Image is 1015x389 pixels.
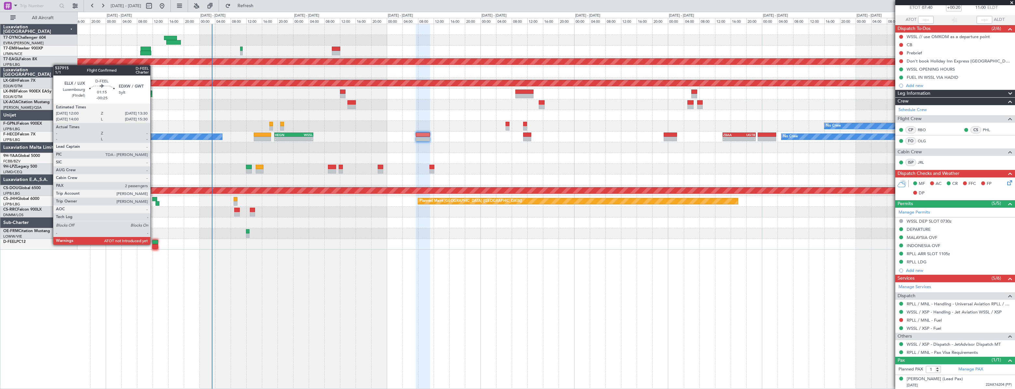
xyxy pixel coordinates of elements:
[907,350,978,355] a: RPLL / MNL - Pax Visa Requirements
[3,229,19,233] span: OE-FRM
[3,154,40,158] a: 9H-YAAGlobal 5000
[887,18,902,24] div: 08:00
[480,18,496,24] div: 00:00
[434,18,449,24] div: 12:00
[992,25,1001,32] span: (2/6)
[481,13,507,19] div: [DATE] - [DATE]
[731,18,746,24] div: 16:00
[3,51,22,56] a: LFMN/NCE
[84,132,99,142] div: No Crew
[952,181,958,187] span: CR
[637,18,652,24] div: 16:00
[898,98,909,105] span: Crew
[137,18,153,24] div: 08:00
[906,268,1012,273] div: Add new
[293,18,309,24] div: 00:00
[907,235,937,240] div: MALAYSIA OVF
[907,341,1001,347] a: WSSL / XSP - Dispatch - JetAdvisor Dispatch MT
[739,137,755,141] div: -
[899,209,930,216] a: Manage Permits
[918,138,932,144] a: OLG
[3,191,20,196] a: LFPB/LBG
[907,383,918,388] span: [DATE]
[898,292,915,300] span: Dispatch
[574,18,590,24] div: 00:00
[907,58,1012,64] div: Don't book Holiday Inn Express [GEOGRAPHIC_DATA] [GEOGRAPHIC_DATA]
[324,18,340,24] div: 08:00
[17,16,69,20] span: All Aircraft
[215,18,231,24] div: 04:00
[898,115,922,123] span: Flight Crew
[898,170,959,177] span: Dispatch Checks and Weather
[907,34,990,39] div: WSSL // use OMKOM as a departure point
[715,18,731,24] div: 12:00
[294,137,313,141] div: -
[590,18,605,24] div: 04:00
[907,66,955,72] div: WSSL OPENING HOURS
[3,105,42,110] a: [PERSON_NAME]/QSA
[387,18,402,24] div: 00:00
[907,42,912,48] div: CB
[856,18,871,24] div: 00:00
[793,18,809,24] div: 08:00
[907,251,950,257] div: RPLL ARR SLOT 1105z
[153,18,168,24] div: 12:00
[3,154,18,158] span: 9H-YAA
[3,36,18,40] span: T7-DYN
[3,240,16,244] span: D-FEEL
[907,227,931,232] div: DEPARTURE
[418,18,434,24] div: 08:00
[919,181,925,187] span: MF
[3,122,17,126] span: F-GPNJ
[106,18,121,24] div: 00:00
[699,18,715,24] div: 08:00
[906,17,916,23] span: ATOT
[905,137,916,145] div: FO
[739,133,755,137] div: UGTB
[898,357,905,364] span: Pax
[975,5,986,11] span: 11:00
[199,18,215,24] div: 00:00
[107,13,132,19] div: [DATE] - [DATE]
[669,13,694,19] div: [DATE] - [DATE]
[449,18,465,24] div: 16:00
[277,18,293,24] div: 20:00
[294,13,319,19] div: [DATE] - [DATE]
[898,90,930,97] span: Leg Information
[605,18,621,24] div: 08:00
[898,148,922,156] span: Cabin Crew
[3,47,16,50] span: T7-EMI
[3,208,42,212] a: CS-RRCFalcon 900LX
[983,127,997,133] a: PHL
[543,18,559,24] div: 16:00
[402,18,418,24] div: 04:00
[898,25,930,33] span: Dispatch To-Dos
[922,5,932,11] span: 07:40
[918,16,934,24] input: --:--
[840,18,856,24] div: 20:00
[3,79,18,83] span: LX-GBH
[621,18,637,24] div: 12:00
[746,18,762,24] div: 20:00
[275,133,294,137] div: HEGN
[231,18,246,24] div: 08:00
[3,170,22,174] a: LFMD/CEQ
[200,13,225,19] div: [DATE] - [DATE]
[871,18,887,24] div: 04:00
[898,275,914,282] span: Services
[899,107,927,113] a: Schedule Crew
[907,218,952,224] div: WSSL DEP SLOT 0730z
[7,13,71,23] button: All Aircraft
[970,126,981,133] div: CS
[3,132,35,136] a: F-HECDFalcon 7X
[168,18,184,24] div: 16:00
[3,94,22,99] a: EDLW/DTM
[723,133,739,137] div: ZBAA
[340,18,356,24] div: 12:00
[3,165,37,169] a: 9H-LPZLegacy 500
[262,18,277,24] div: 16:00
[958,366,983,373] a: Manage PAX
[3,79,35,83] a: LX-GBHFalcon 7X
[668,18,683,24] div: 00:00
[986,382,1012,388] span: 22AK16204 (PP)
